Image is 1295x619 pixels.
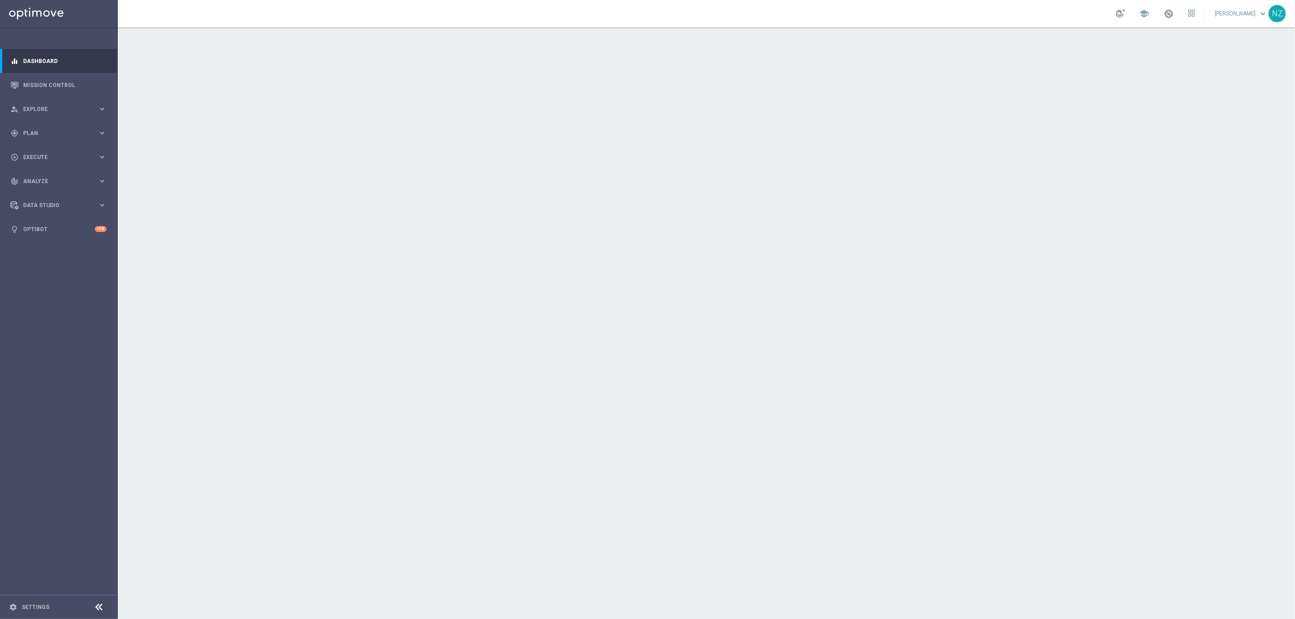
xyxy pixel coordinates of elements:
button: Data Studio keyboard_arrow_right [10,202,107,209]
span: keyboard_arrow_down [1258,9,1268,19]
div: Analyze [10,177,98,185]
a: Mission Control [23,73,107,97]
i: play_circle_outline [10,153,19,161]
i: track_changes [10,177,19,185]
button: lightbulb Optibot +10 [10,226,107,233]
button: equalizer Dashboard [10,58,107,65]
span: school [1139,9,1149,19]
i: person_search [10,105,19,113]
i: keyboard_arrow_right [98,105,107,113]
i: keyboard_arrow_right [98,201,107,209]
i: keyboard_arrow_right [98,129,107,137]
span: Data Studio [23,203,98,208]
i: gps_fixed [10,129,19,137]
span: Explore [23,106,98,112]
i: lightbulb [10,225,19,233]
button: person_search Explore keyboard_arrow_right [10,106,107,113]
span: Analyze [23,179,98,184]
button: play_circle_outline Execute keyboard_arrow_right [10,154,107,161]
i: keyboard_arrow_right [98,153,107,161]
div: Plan [10,129,98,137]
i: keyboard_arrow_right [98,177,107,185]
button: Mission Control [10,82,107,89]
div: NZ [1269,5,1286,22]
span: Plan [23,131,98,136]
div: Data Studio [10,201,98,209]
div: Explore [10,105,98,113]
div: Dashboard [10,49,107,73]
a: [PERSON_NAME]keyboard_arrow_down [1214,7,1269,20]
button: gps_fixed Plan keyboard_arrow_right [10,130,107,137]
i: settings [9,603,17,611]
div: Execute [10,153,98,161]
i: equalizer [10,57,19,65]
div: Mission Control [10,73,107,97]
button: track_changes Analyze keyboard_arrow_right [10,178,107,185]
a: Optibot [23,217,95,241]
span: Execute [23,155,98,160]
a: Dashboard [23,49,107,73]
div: Optibot [10,217,107,241]
a: Settings [22,604,49,610]
div: +10 [95,226,107,232]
